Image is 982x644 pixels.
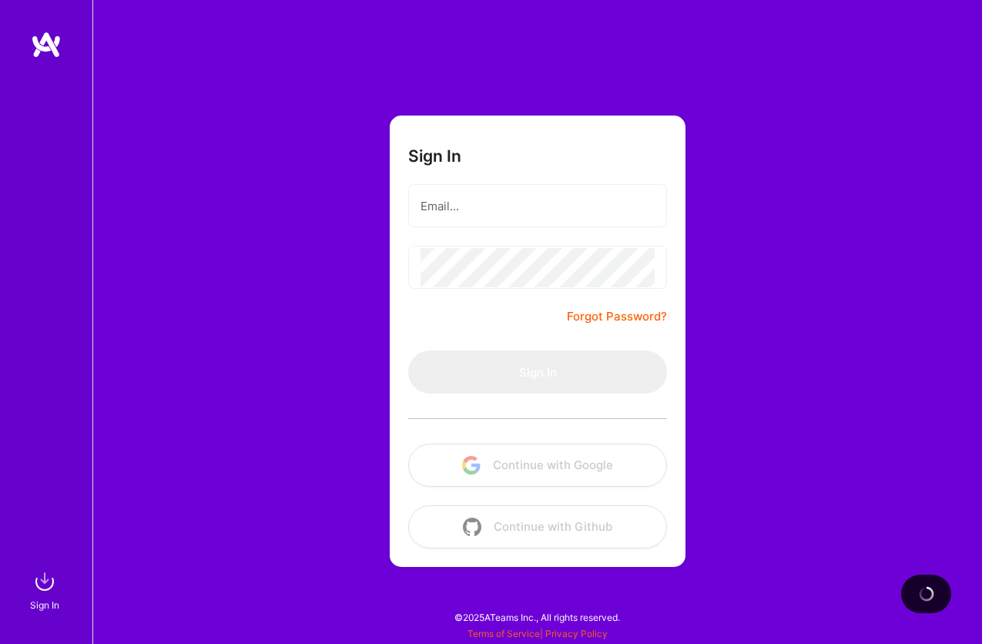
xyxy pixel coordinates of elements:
div: © 2025 ATeams Inc., All rights reserved. [92,598,982,636]
a: sign inSign In [32,566,60,613]
h3: Sign In [408,146,461,166]
img: icon [463,518,481,536]
img: icon [462,456,481,475]
a: Terms of Service [468,628,540,639]
img: logo [31,31,62,59]
a: Privacy Policy [545,628,608,639]
span: | [468,628,608,639]
img: loading [917,585,936,603]
a: Forgot Password? [567,307,667,326]
input: Email... [421,186,655,226]
div: Sign In [30,597,59,613]
button: Continue with Google [408,444,667,487]
button: Continue with Github [408,505,667,548]
button: Sign In [408,351,667,394]
img: sign in [29,566,60,597]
